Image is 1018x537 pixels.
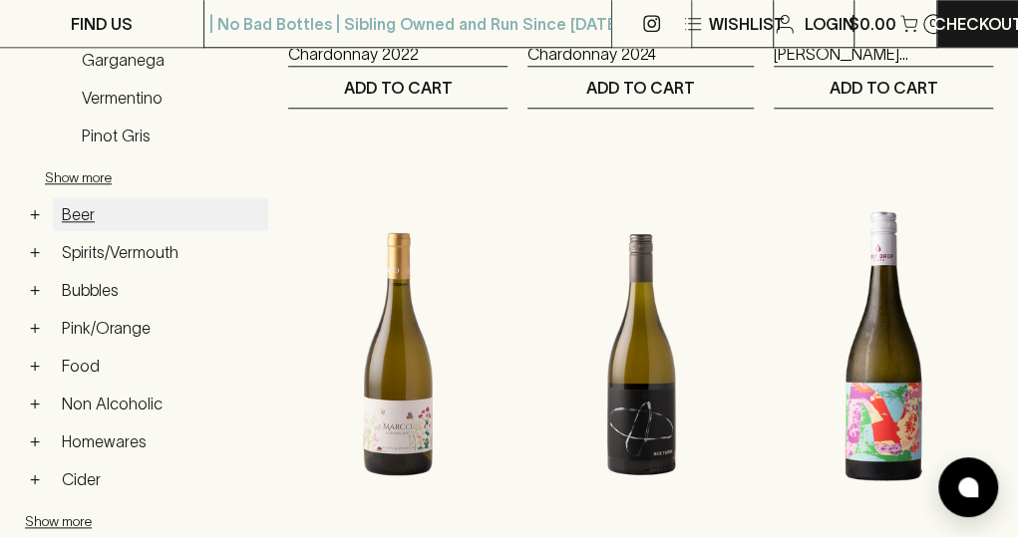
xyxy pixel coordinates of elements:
img: Marco Lubiana Huon & Derwent Chardonnay 2023 [288,168,508,517]
button: + [25,318,45,338]
button: + [25,356,45,376]
button: + [25,204,45,224]
p: 0 [929,18,937,29]
button: ADD TO CART [527,67,754,108]
p: Wishlist [709,12,785,36]
img: Nocturne Treeton Sub Region Chardonnay 2024 [527,168,754,517]
a: Non Alcoholic [53,387,268,420]
p: ADD TO CART [586,76,695,100]
p: ADD TO CART [830,76,938,100]
p: Login [805,12,854,36]
a: Food [53,349,268,383]
img: bubble-icon [958,477,978,497]
button: Show more [45,156,306,197]
a: Bubbles [53,273,268,307]
a: Pink/Orange [53,311,268,345]
a: Beer [53,197,268,231]
button: + [25,394,45,413]
a: Cider [53,462,268,496]
a: Spirits/Vermouth [53,235,268,269]
button: ADD TO CART [288,67,508,108]
a: Vermentino [73,81,268,115]
p: $0.00 [848,12,896,36]
p: ADD TO CART [344,76,453,100]
button: ADD TO CART [774,67,993,108]
a: Homewares [53,424,268,458]
a: Pinot Gris [73,119,268,152]
button: + [25,431,45,451]
a: Garganega [73,43,268,77]
button: + [25,469,45,489]
button: + [25,280,45,300]
button: + [25,242,45,262]
img: First Drop The Real Time Chardonnay 2022 [774,168,993,517]
p: FIND US [71,12,133,36]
